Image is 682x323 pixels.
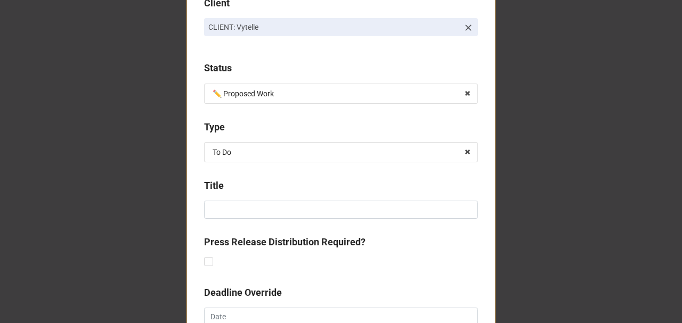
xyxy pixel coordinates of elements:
[213,90,274,97] div: ✏️ Proposed Work
[204,285,282,300] label: Deadline Override
[204,120,225,135] label: Type
[213,148,231,156] div: To Do
[204,178,224,193] label: Title
[204,61,232,76] label: Status
[204,235,366,250] label: Press Release Distribution Required?
[208,22,459,32] p: CLIENT: Vytelle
